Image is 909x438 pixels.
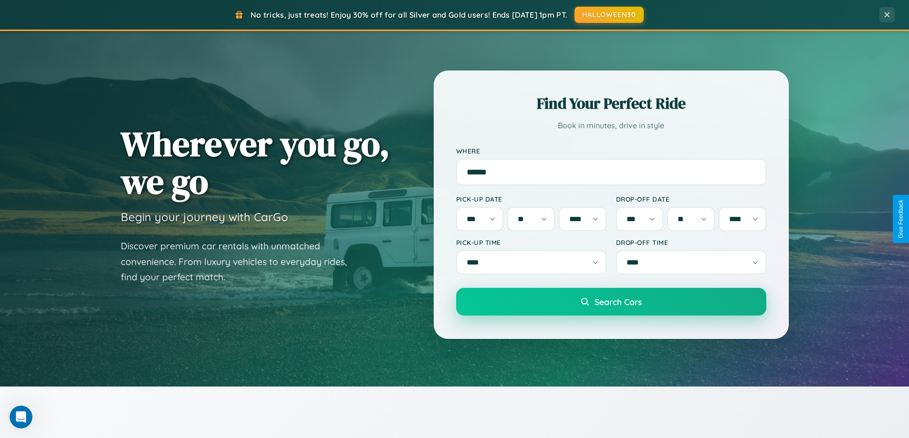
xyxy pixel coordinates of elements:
label: Pick-up Date [456,195,606,203]
button: HALLOWEEN30 [575,7,644,23]
label: Drop-off Time [616,238,766,246]
span: No tricks, just treats! Enjoy 30% off for all Silver and Gold users! Ends [DATE] 1pm PT. [251,10,567,20]
button: Search Cars [456,288,766,316]
label: Drop-off Date [616,195,766,203]
h3: Begin your journey with CarGo [121,210,288,224]
div: Give Feedback [898,200,904,238]
label: Pick-up Time [456,238,606,246]
h2: Find Your Perfect Ride [456,93,766,114]
h1: Wherever you go, we go [121,125,390,200]
iframe: Intercom live chat [10,406,32,428]
p: Book in minutes, drive in style [456,119,766,132]
p: Discover premium car rentals with unmatched convenience. From luxury vehicles to everyday rides, ... [121,238,359,285]
label: Where [456,147,766,155]
span: Search Cars [595,296,642,307]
